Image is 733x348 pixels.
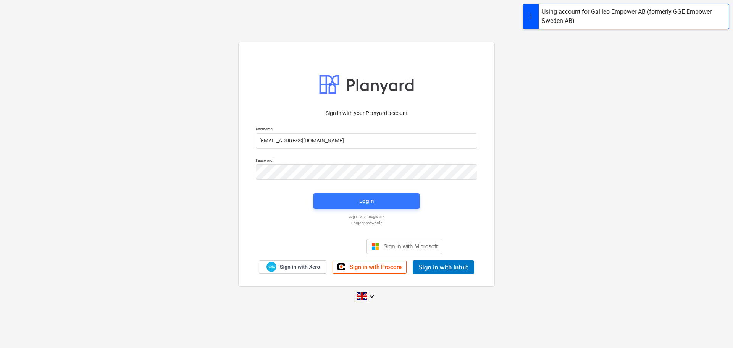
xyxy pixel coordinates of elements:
[252,220,481,225] a: Forgot password?
[280,264,320,270] span: Sign in with Xero
[259,260,327,274] a: Sign in with Xero
[252,214,481,219] a: Log in with magic link
[256,133,477,149] input: Username
[384,243,438,249] span: Sign in with Microsoft
[313,193,420,209] button: Login
[256,158,477,164] p: Password
[367,292,376,301] i: keyboard_arrow_down
[350,264,402,270] span: Sign in with Procore
[333,261,407,274] a: Sign in with Procore
[287,238,364,255] iframe: Sign in with Google Button
[256,109,477,117] p: Sign in with your Planyard account
[266,262,276,272] img: Xero logo
[542,7,726,26] div: Using account for Galileo Empower AB (formerly GGE Empower Sweden AB)
[256,126,477,133] p: Username
[359,196,374,206] div: Login
[371,243,379,250] img: Microsoft logo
